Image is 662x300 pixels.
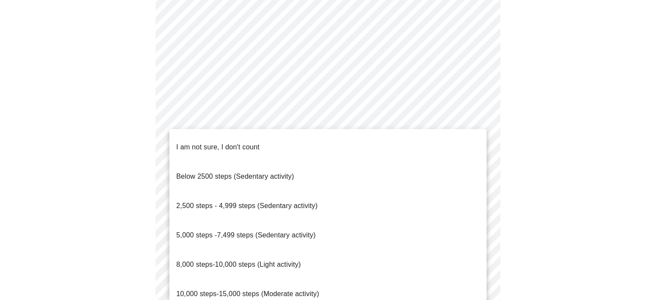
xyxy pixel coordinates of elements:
span: 5,000 steps -7,499 steps (Sedentary activity) [176,231,315,239]
span: 8,000 steps-10,000 steps (Light activity) [176,261,301,268]
span: Below 2500 steps (Sedentary activity) [176,173,294,180]
span: 2,500 steps - 4,999 steps (Sedentary activity) [176,202,318,209]
span: I am not sure, I don't count [176,143,259,151]
span: 10,000 steps-15,000 steps (Moderate activity) [176,290,319,297]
